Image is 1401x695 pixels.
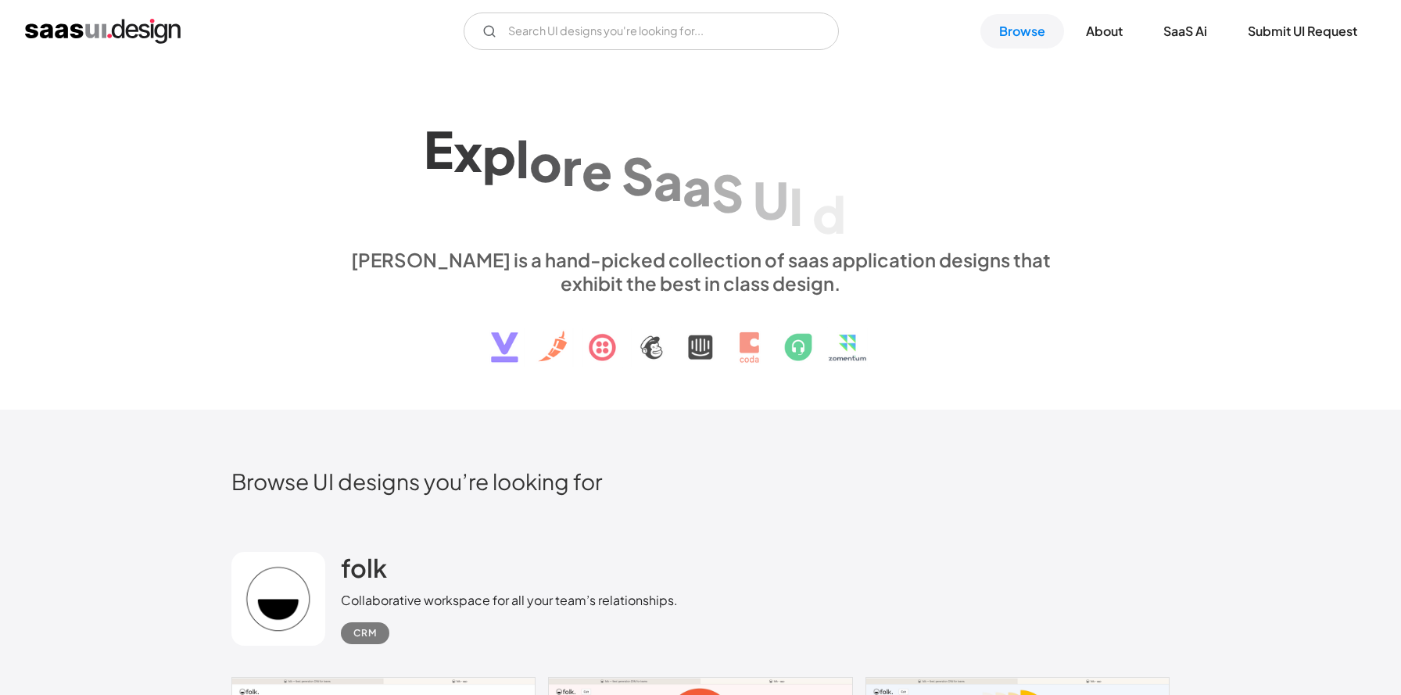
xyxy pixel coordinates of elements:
[789,176,803,236] div: I
[353,624,377,643] div: CRM
[424,119,453,179] div: E
[231,468,1170,495] h2: Browse UI designs you’re looking for
[453,122,482,182] div: x
[25,19,181,44] a: home
[980,14,1064,48] a: Browse
[582,141,612,201] div: e
[711,163,743,223] div: S
[622,145,654,206] div: S
[1229,14,1376,48] a: Submit UI Request
[562,136,582,196] div: r
[464,13,839,50] input: Search UI designs you're looking for...
[1067,14,1141,48] a: About
[812,184,846,244] div: d
[753,170,789,230] div: U
[341,248,1060,295] div: [PERSON_NAME] is a hand-picked collection of saas application designs that exhibit the best in cl...
[683,156,711,217] div: a
[529,132,562,192] div: o
[482,125,516,185] div: p
[341,552,387,583] h2: folk
[1145,14,1226,48] a: SaaS Ai
[341,591,678,610] div: Collaborative workspace for all your team’s relationships.
[341,112,1060,232] h1: Explore SaaS UI design patterns & interactions.
[516,128,529,188] div: l
[464,295,937,376] img: text, icon, saas logo
[654,151,683,211] div: a
[464,13,839,50] form: Email Form
[341,552,387,591] a: folk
